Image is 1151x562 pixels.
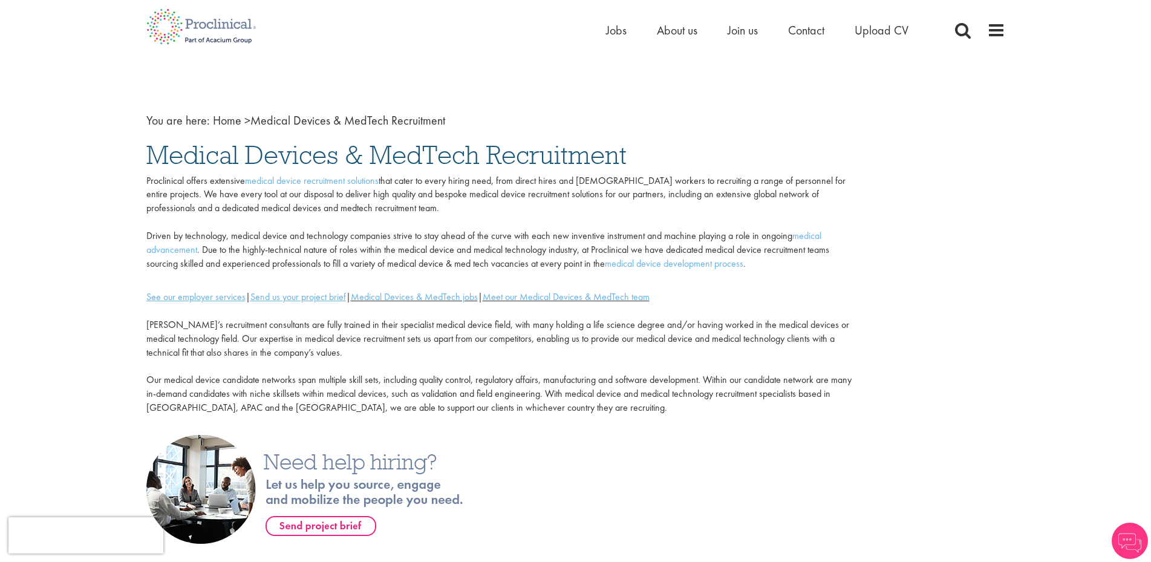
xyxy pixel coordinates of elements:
a: Send us your project brief [250,290,346,303]
img: Chatbot [1112,523,1148,559]
a: Upload CV [855,22,908,38]
span: > [244,113,250,128]
span: Medical Devices & MedTech Recruitment [146,139,627,171]
a: Jobs [606,22,627,38]
a: About us [657,22,697,38]
a: Join us [728,22,758,38]
a: Meet our Medical Devices & MedTech team [483,290,650,303]
div: | | | [146,290,859,304]
a: Medical Devices & MedTech jobs [351,290,478,303]
p: Proclinical offers extensive that cater to every hiring need, from direct hires and [DEMOGRAPHIC_... [146,174,859,271]
span: Medical Devices & MedTech Recruitment [213,113,445,128]
a: See our employer services [146,290,246,303]
a: breadcrumb link to Home [213,113,241,128]
p: [PERSON_NAME]’s recruitment consultants are fully trained in their specialist medical device fiel... [146,304,859,429]
span: You are here: [146,113,210,128]
iframe: reCAPTCHA [8,517,163,554]
a: medical device development process [605,257,743,270]
a: medical device recruitment solutions [245,174,379,187]
a: medical advancement [146,229,821,256]
a: Contact [788,22,824,38]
